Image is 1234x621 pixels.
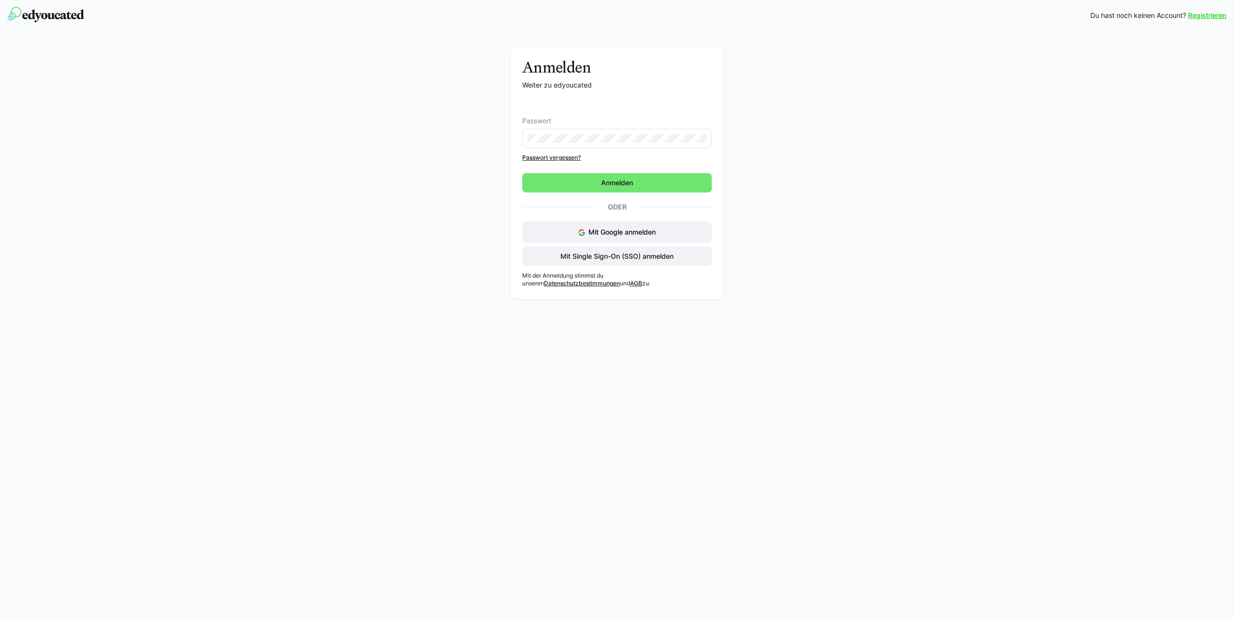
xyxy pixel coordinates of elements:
h3: Anmelden [522,58,712,76]
p: Weiter zu edyoucated [522,80,712,90]
span: Mit Single Sign-On (SSO) anmelden [559,251,675,261]
a: Registrieren [1188,11,1226,20]
span: Mit Google anmelden [588,228,656,236]
a: AGB [630,280,642,287]
p: Oder [593,200,641,214]
button: Mit Google anmelden [522,222,712,243]
a: Datenschutzbestimmungen [544,280,620,287]
span: Passwort [522,117,551,125]
button: Anmelden [522,173,712,192]
img: edyoucated [8,7,84,22]
button: Mit Single Sign-On (SSO) anmelden [522,247,712,266]
span: Anmelden [600,178,634,188]
p: Mit der Anmeldung stimmst du unseren und zu. [522,272,712,287]
a: Passwort vergessen? [522,154,712,162]
span: Du hast noch keinen Account? [1090,11,1186,20]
